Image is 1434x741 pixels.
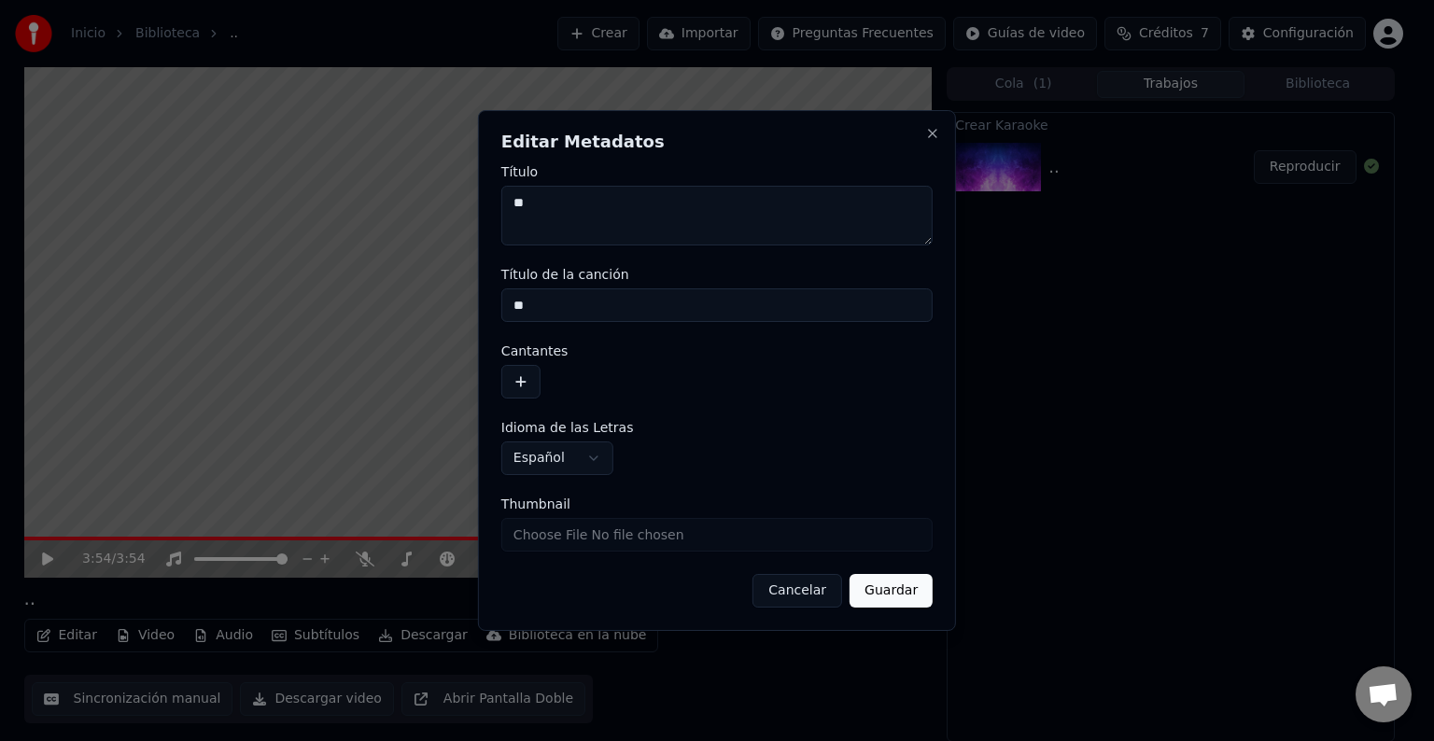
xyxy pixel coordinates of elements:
[501,344,933,357] label: Cantantes
[501,165,933,178] label: Título
[501,133,933,150] h2: Editar Metadatos
[752,574,842,608] button: Cancelar
[501,268,933,281] label: Título de la canción
[501,497,570,510] span: Thumbnail
[850,574,933,608] button: Guardar
[501,421,634,434] span: Idioma de las Letras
